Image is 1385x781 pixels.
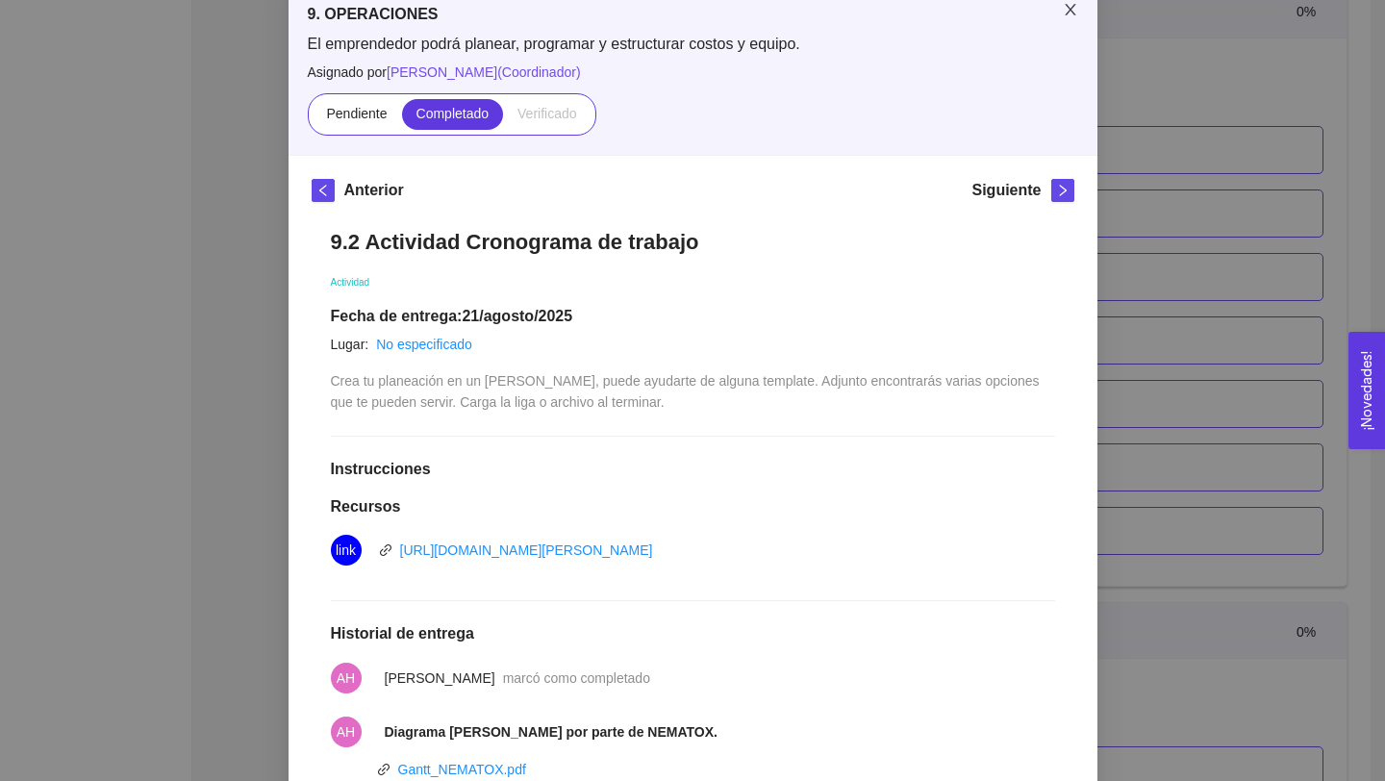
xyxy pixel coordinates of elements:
span: left [313,184,334,197]
span: link [379,543,392,557]
a: [URL][DOMAIN_NAME][PERSON_NAME] [400,542,653,558]
span: link [377,763,390,776]
h5: Anterior [344,179,404,202]
span: Crea tu planeación en un [PERSON_NAME], puede ayudarte de alguna template. Adjunto encontrarás va... [331,373,1044,410]
a: No especificado [376,337,472,352]
a: Gantt_NEMATOX.pdf [398,762,526,777]
h5: Siguiente [971,179,1041,202]
span: marcó como completado [503,670,650,686]
strong: Diagrama [PERSON_NAME] por parte de NEMATOX. [385,724,718,740]
span: close [1063,2,1078,17]
span: right [1052,184,1073,197]
h1: Historial de entrega [331,624,1055,643]
h1: Fecha de entrega: 21/agosto/2025 [331,307,1055,326]
span: Pendiente [326,106,387,121]
h1: Recursos [331,497,1055,516]
span: [PERSON_NAME] ( Coordinador ) [387,64,581,80]
button: right [1051,179,1074,202]
span: Actividad [331,277,370,288]
article: Lugar: [331,334,369,355]
span: AH [337,663,355,693]
h5: 9. OPERACIONES [308,3,1078,26]
button: Open Feedback Widget [1348,332,1385,449]
h1: Instrucciones [331,460,1055,479]
span: Completado [416,106,490,121]
span: AH [337,717,355,747]
h1: 9.2 Actividad Cronograma de trabajo [331,229,1055,255]
span: Asignado por [308,62,1078,83]
button: left [312,179,335,202]
span: [PERSON_NAME] [385,670,495,686]
span: El emprendedor podrá planear, programar y estructurar costos y equipo. [308,34,1078,55]
span: link [336,535,356,566]
span: Verificado [517,106,576,121]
